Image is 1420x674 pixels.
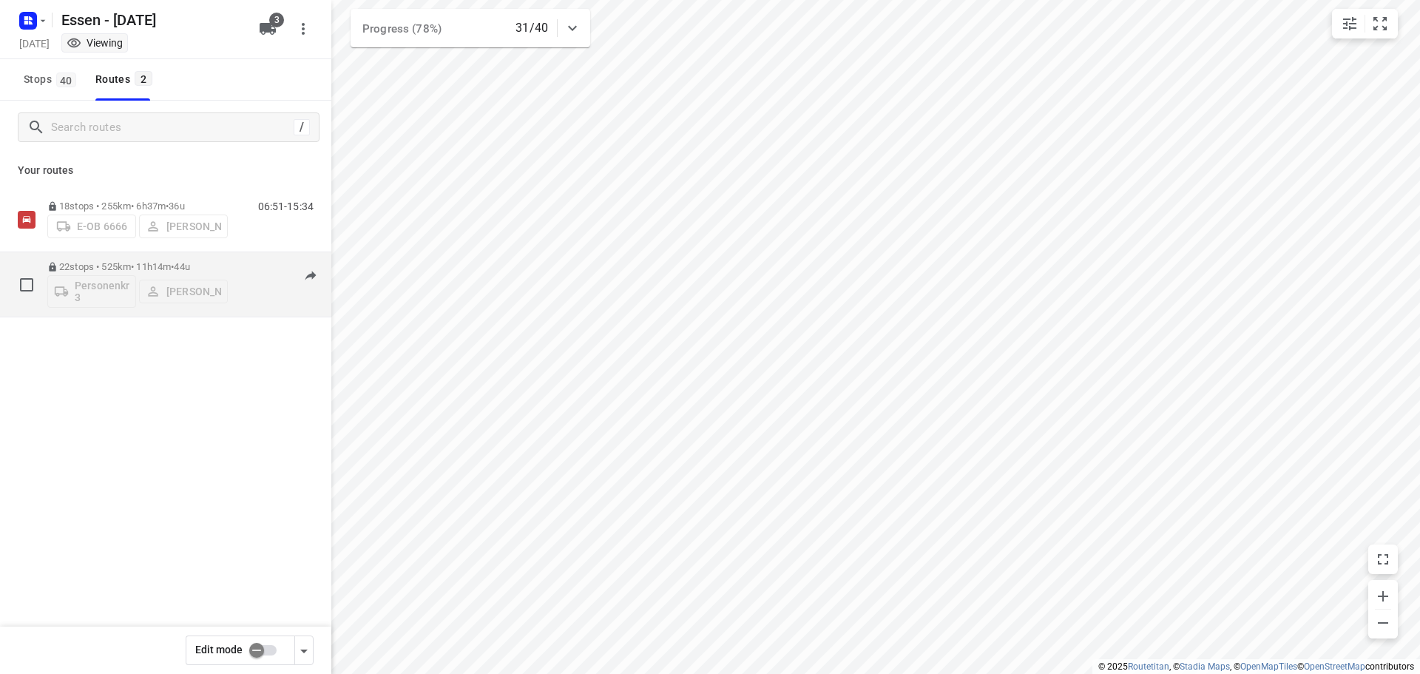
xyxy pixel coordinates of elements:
span: • [166,200,169,212]
span: • [171,261,174,272]
span: 36u [169,200,184,212]
div: You are currently in view mode. To make any changes, go to edit project. [67,36,123,50]
span: Progress (78%) [362,22,442,36]
span: Select [12,270,41,300]
span: Edit mode [195,644,243,656]
input: Search routes [51,116,294,139]
div: Driver app settings [295,641,313,659]
a: OpenStreetMap [1304,661,1365,672]
p: 18 stops • 255km • 6h37m [47,200,228,212]
p: Your routes [18,163,314,178]
span: 44u [174,261,189,272]
div: Progress (78%)31/40 [351,9,590,47]
span: Stops [24,70,81,89]
div: Routes [95,70,157,89]
button: 3 [253,14,283,44]
span: 3 [269,13,284,27]
button: Send to driver [296,261,325,291]
a: Stadia Maps [1180,661,1230,672]
li: © 2025 , © , © © contributors [1098,661,1414,672]
p: 06:51-15:34 [258,200,314,212]
span: 40 [56,73,76,87]
button: More [288,14,318,44]
p: 22 stops • 525km • 11h14m [47,261,228,272]
a: OpenMapTiles [1240,661,1297,672]
p: 31/40 [515,19,548,37]
div: / [294,119,310,135]
span: 2 [135,71,152,86]
a: Routetitan [1128,661,1169,672]
button: Fit zoom [1365,9,1395,38]
button: Map settings [1335,9,1365,38]
div: small contained button group [1332,9,1398,38]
